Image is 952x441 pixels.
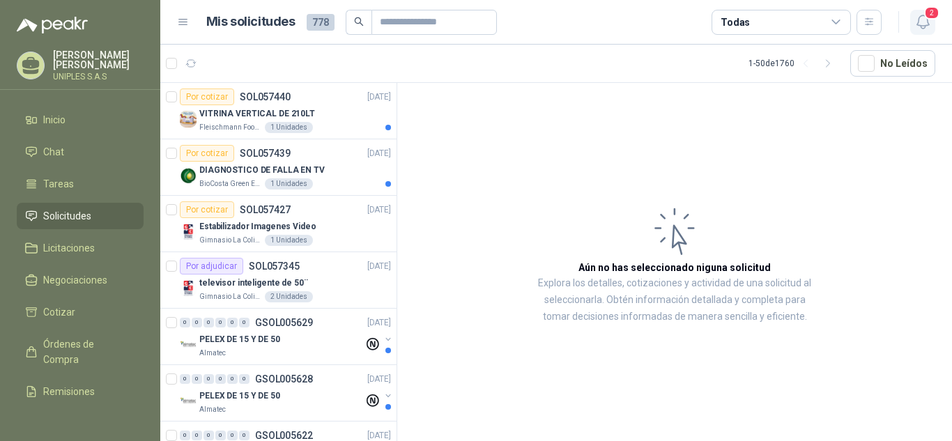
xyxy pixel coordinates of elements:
[180,145,234,162] div: Por cotizar
[53,72,144,81] p: UNIPLES S.A.S
[537,275,813,325] p: Explora los detalles, cotizaciones y actividad de una solicitud al seleccionarla. Obtén informaci...
[748,52,839,75] div: 1 - 50 de 1760
[180,280,197,297] img: Company Logo
[265,178,313,189] div: 1 Unidades
[43,144,64,160] span: Chat
[367,203,391,217] p: [DATE]
[180,314,394,359] a: 0 0 0 0 0 0 GSOL005629[DATE] Company LogoPELEX DE 15 Y DE 50Almatec
[215,431,226,440] div: 0
[180,258,243,274] div: Por adjudicar
[160,196,397,252] a: Por cotizarSOL057427[DATE] Company LogoEstabilizador Imagenes VideoGimnasio La Colina1 Unidades
[192,374,202,384] div: 0
[17,299,144,325] a: Cotizar
[17,267,144,293] a: Negociaciones
[199,107,315,121] p: VITRINA VERTICAL DE 210LT
[255,431,313,440] p: GSOL005622
[215,318,226,327] div: 0
[43,240,95,256] span: Licitaciones
[578,260,771,275] h3: Aún no has seleccionado niguna solicitud
[240,205,291,215] p: SOL057427
[43,384,95,399] span: Remisiones
[204,318,214,327] div: 0
[199,333,280,346] p: PELEX DE 15 Y DE 50
[180,318,190,327] div: 0
[43,112,66,127] span: Inicio
[199,348,226,359] p: Almatec
[199,178,262,189] p: BioCosta Green Energy S.A.S
[17,17,88,33] img: Logo peakr
[367,147,391,160] p: [DATE]
[239,431,249,440] div: 0
[199,235,262,246] p: Gimnasio La Colina
[204,374,214,384] div: 0
[199,122,262,133] p: Fleischmann Foods S.A.
[180,371,394,415] a: 0 0 0 0 0 0 GSOL005628[DATE] Company LogoPELEX DE 15 Y DE 50Almatec
[43,208,91,224] span: Solicitudes
[180,201,234,218] div: Por cotizar
[255,318,313,327] p: GSOL005629
[180,431,190,440] div: 0
[53,50,144,70] p: [PERSON_NAME] [PERSON_NAME]
[354,17,364,26] span: search
[910,10,935,35] button: 2
[43,272,107,288] span: Negociaciones
[227,318,238,327] div: 0
[240,92,291,102] p: SOL057440
[180,88,234,105] div: Por cotizar
[249,261,300,271] p: SOL057345
[367,260,391,273] p: [DATE]
[43,304,75,320] span: Cotizar
[17,171,144,197] a: Tareas
[239,374,249,384] div: 0
[215,374,226,384] div: 0
[180,336,197,353] img: Company Logo
[255,374,313,384] p: GSOL005628
[180,111,197,127] img: Company Logo
[265,122,313,133] div: 1 Unidades
[180,167,197,184] img: Company Logo
[721,15,750,30] div: Todas
[307,14,335,31] span: 778
[199,291,262,302] p: Gimnasio La Colina
[227,431,238,440] div: 0
[239,318,249,327] div: 0
[850,50,935,77] button: No Leídos
[199,389,280,403] p: PELEX DE 15 Y DE 50
[367,373,391,386] p: [DATE]
[199,220,316,233] p: Estabilizador Imagenes Video
[265,235,313,246] div: 1 Unidades
[180,224,197,240] img: Company Logo
[265,291,313,302] div: 2 Unidades
[367,91,391,104] p: [DATE]
[240,148,291,158] p: SOL057439
[43,336,130,367] span: Órdenes de Compra
[199,277,308,290] p: televisor inteligente de 50¨
[192,431,202,440] div: 0
[17,331,144,373] a: Órdenes de Compra
[43,176,74,192] span: Tareas
[17,203,144,229] a: Solicitudes
[227,374,238,384] div: 0
[17,139,144,165] a: Chat
[199,164,325,177] p: DIAGNOSTICO DE FALLA EN TV
[17,235,144,261] a: Licitaciones
[180,374,190,384] div: 0
[192,318,202,327] div: 0
[924,6,939,20] span: 2
[17,107,144,133] a: Inicio
[17,378,144,405] a: Remisiones
[160,252,397,309] a: Por adjudicarSOL057345[DATE] Company Logotelevisor inteligente de 50¨Gimnasio La Colina2 Unidades
[160,83,397,139] a: Por cotizarSOL057440[DATE] Company LogoVITRINA VERTICAL DE 210LTFleischmann Foods S.A.1 Unidades
[160,139,397,196] a: Por cotizarSOL057439[DATE] Company LogoDIAGNOSTICO DE FALLA EN TVBioCosta Green Energy S.A.S1 Uni...
[199,404,226,415] p: Almatec
[180,393,197,410] img: Company Logo
[367,316,391,330] p: [DATE]
[206,12,295,32] h1: Mis solicitudes
[204,431,214,440] div: 0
